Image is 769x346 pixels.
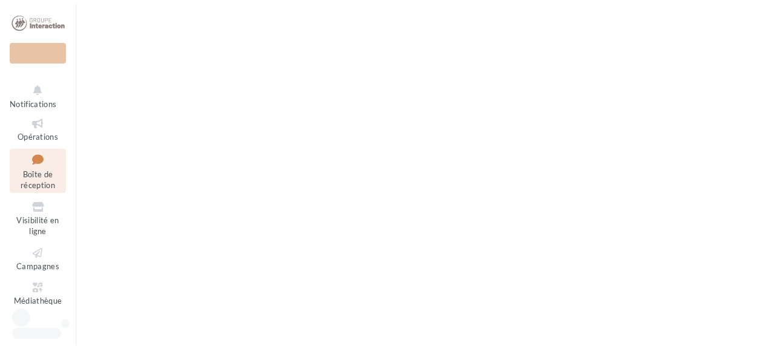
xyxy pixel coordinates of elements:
a: Médiathèque [10,278,66,308]
a: Boîte de réception [10,149,66,193]
span: Visibilité en ligne [16,215,59,237]
span: Campagnes [16,261,59,271]
span: Notifications [10,99,56,109]
span: Boîte de réception [21,169,55,191]
span: Opérations [18,132,58,142]
a: Opérations [10,114,66,144]
a: Visibilité en ligne [10,198,66,239]
a: Campagnes [10,244,66,273]
div: Nouvelle campagne [10,43,66,64]
span: Médiathèque [14,296,62,305]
